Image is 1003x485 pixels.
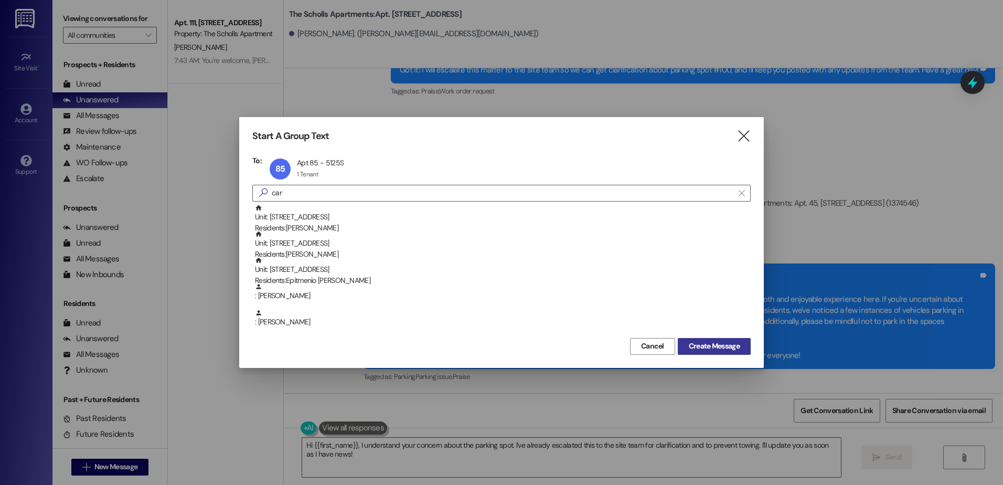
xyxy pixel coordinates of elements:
button: Cancel [630,338,675,355]
div: Apt 85 - 5125S [297,158,344,167]
button: Create Message [678,338,751,355]
div: Residents: Epitmenio [PERSON_NAME] [255,275,751,286]
div: Unit: [STREET_ADDRESS]Residents:[PERSON_NAME] [252,230,751,257]
span: Create Message [689,341,740,352]
div: Unit: [STREET_ADDRESS]Residents:[PERSON_NAME] [252,204,751,230]
input: Search for any contact or apartment [272,186,733,201]
div: Unit: [STREET_ADDRESS] [255,257,751,287]
i:  [737,131,751,142]
h3: To: [252,156,262,165]
div: Unit: [STREET_ADDRESS]Residents:Epitmenio [PERSON_NAME] [252,257,751,283]
button: Clear text [733,185,750,201]
div: 1 Tenant [297,170,318,178]
div: : [PERSON_NAME] [252,283,751,309]
span: Cancel [641,341,664,352]
span: 85 [275,163,285,174]
div: : [PERSON_NAME] [255,283,751,301]
div: : [PERSON_NAME] [252,309,751,335]
div: : [PERSON_NAME] [255,309,751,328]
div: Residents: [PERSON_NAME] [255,249,751,260]
h3: Start A Group Text [252,130,329,142]
div: Unit: [STREET_ADDRESS] [255,230,751,260]
div: Unit: [STREET_ADDRESS] [255,204,751,234]
div: Residents: [PERSON_NAME] [255,223,751,234]
i:  [739,189,744,197]
i:  [255,187,272,198]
